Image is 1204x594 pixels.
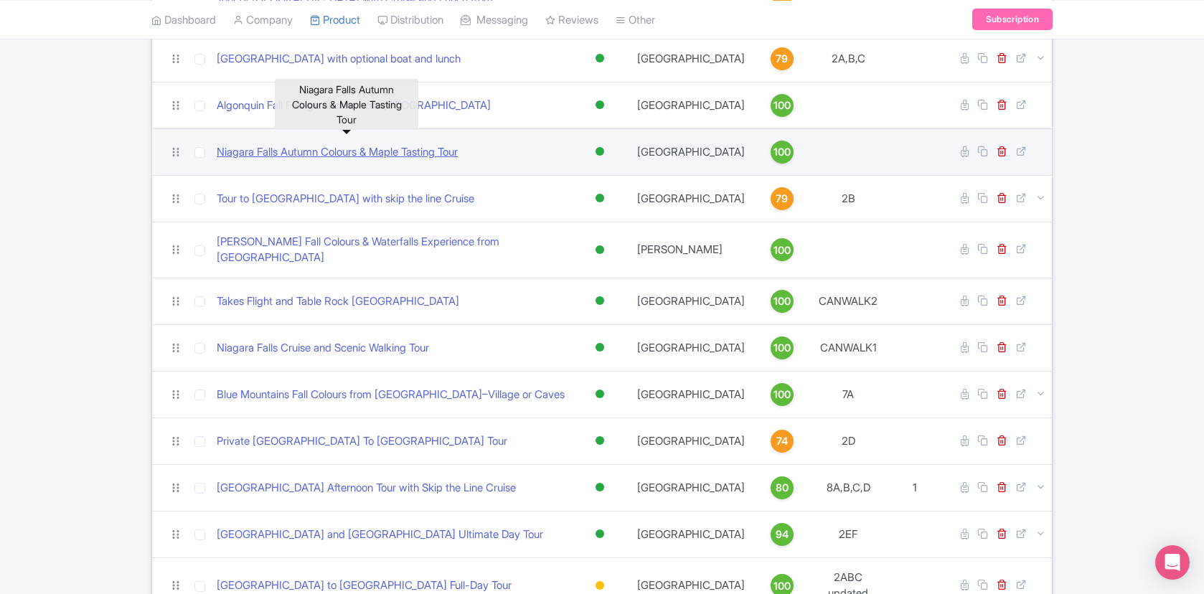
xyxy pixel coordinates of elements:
div: Active [593,48,607,69]
td: [PERSON_NAME] [629,222,753,278]
td: CANWALK1 [811,324,886,371]
td: [GEOGRAPHIC_DATA] [629,371,753,418]
a: 94 [759,523,805,546]
a: 100 [759,238,805,261]
td: [GEOGRAPHIC_DATA] [629,128,753,175]
span: 79 [776,191,788,207]
td: [GEOGRAPHIC_DATA] [629,278,753,324]
a: 80 [759,476,805,499]
td: CANWALK2 [811,278,886,324]
a: Subscription [972,9,1053,30]
div: Active [593,188,607,209]
div: Active [593,430,607,451]
a: 79 [759,187,805,210]
span: 1 [913,481,917,494]
td: 2B [811,175,886,222]
a: 79 [759,47,805,70]
div: Active [593,477,607,498]
td: 2A,B,C [811,35,886,82]
a: 100 [759,290,805,313]
a: Niagara Falls Cruise and Scenic Walking Tour [217,340,429,357]
a: [GEOGRAPHIC_DATA] with optional boat and lunch [217,51,461,67]
td: 8A,B,C,D [811,464,886,511]
span: 94 [776,527,789,542]
a: 100 [759,141,805,164]
span: 100 [773,387,791,402]
td: [GEOGRAPHIC_DATA] [629,175,753,222]
td: 2EF [811,511,886,557]
td: 7A [811,371,886,418]
a: 100 [759,336,805,359]
div: Active [593,240,607,260]
a: [GEOGRAPHIC_DATA] and [GEOGRAPHIC_DATA] Ultimate Day Tour [217,527,543,543]
a: 100 [759,383,805,406]
span: 100 [773,578,791,594]
span: 80 [776,480,789,496]
div: Active [593,337,607,358]
a: Tour to [GEOGRAPHIC_DATA] with skip the line Cruise [217,191,474,207]
td: [GEOGRAPHIC_DATA] [629,35,753,82]
td: [GEOGRAPHIC_DATA] [629,324,753,371]
div: Active [593,384,607,405]
a: Niagara Falls Autumn Colours & Maple Tasting Tour [217,144,458,161]
a: Private [GEOGRAPHIC_DATA] To [GEOGRAPHIC_DATA] Tour [217,433,507,450]
span: 100 [773,242,791,258]
span: 100 [773,293,791,309]
div: Active [593,291,607,311]
a: Blue Mountains Fall Colours from [GEOGRAPHIC_DATA]–Village or Caves [217,387,565,403]
span: 79 [776,51,788,67]
a: [PERSON_NAME] Fall Colours & Waterfalls Experience from [GEOGRAPHIC_DATA] [217,234,565,266]
div: Open Intercom Messenger [1155,545,1190,580]
a: 100 [759,94,805,117]
td: [GEOGRAPHIC_DATA] [629,464,753,511]
td: [GEOGRAPHIC_DATA] [629,418,753,464]
a: Algonquin Fall Foliage Shuttle from [GEOGRAPHIC_DATA] [217,98,491,114]
a: 74 [759,430,805,453]
td: [GEOGRAPHIC_DATA] [629,82,753,128]
a: [GEOGRAPHIC_DATA] to [GEOGRAPHIC_DATA] Full-Day Tour [217,577,512,594]
div: Active [593,141,607,162]
a: [GEOGRAPHIC_DATA] Afternoon Tour with Skip the Line Cruise [217,480,516,496]
div: Niagara Falls Autumn Colours & Maple Tasting Tour [275,79,418,130]
span: 74 [776,433,788,449]
span: 100 [773,340,791,356]
span: 100 [773,144,791,160]
div: Active [593,95,607,115]
td: [GEOGRAPHIC_DATA] [629,511,753,557]
span: 100 [773,98,791,113]
td: 2D [811,418,886,464]
div: Active [593,524,607,544]
a: Takes Flight and Table Rock [GEOGRAPHIC_DATA] [217,293,459,310]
